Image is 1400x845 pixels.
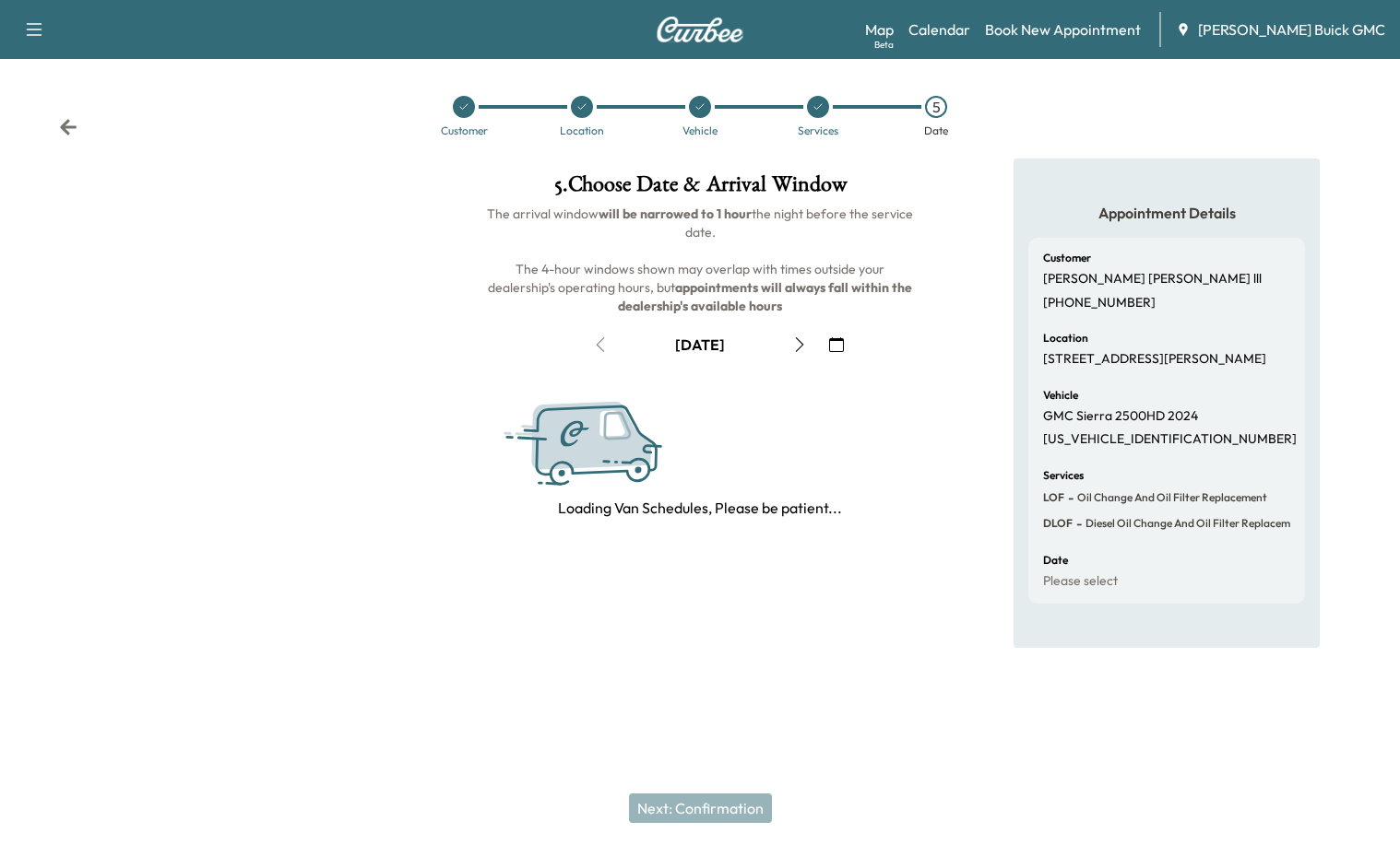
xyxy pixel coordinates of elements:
[682,125,718,136] div: Vehicle
[59,118,77,136] div: Back
[865,18,894,41] a: MapBeta
[599,205,752,222] b: will be narrowed to 1 hour
[499,389,720,503] img: Curbee Service.svg
[1043,431,1297,448] p: [US_VEHICLE_IDENTIFICATION_NUMBER]
[618,279,915,314] b: appointments will always fall within the dealership's available hours
[1043,271,1262,288] p: [PERSON_NAME] [PERSON_NAME] lll
[558,497,842,519] p: Loading Van Schedules, Please be patient...
[487,205,916,314] span: The arrival window the night before the service date. The 4-hour windows shown may overlap with t...
[1043,470,1084,481] h6: Services
[798,125,838,136] div: Services
[1082,516,1307,531] span: Diesel Oil Change and Oil Filter Replacement
[1043,295,1156,311] p: [PHONE_NUMBER]
[1043,252,1091,264] h6: Customer
[1043,555,1068,566] h6: Date
[908,18,970,41] a: Calendar
[1043,573,1118,590] p: Please select
[1043,351,1266,368] p: [STREET_ADDRESS][PERSON_NAME]
[1043,408,1198,425] p: GMC Sierra 2500HD 2024
[560,125,604,136] div: Location
[1198,18,1385,41] span: [PERSON_NAME] Buick GMC
[481,173,919,205] h1: 5 . Choose Date & Arrival Window
[1043,516,1073,531] span: DLOF
[656,17,744,42] img: Curbee Logo
[1064,488,1074,507] span: -
[1028,203,1305,223] h5: Appointment Details
[1043,490,1064,505] span: LOF
[925,96,947,118] div: 5
[874,38,894,52] div: Beta
[1043,390,1078,401] h6: Vehicle
[924,125,948,136] div: Date
[1073,514,1082,533] span: -
[675,334,725,355] div: [DATE]
[1043,333,1088,344] h6: Location
[985,18,1141,41] a: Book New Appointment
[1074,490,1267,505] span: Oil Change and Oil Filter Replacement
[441,125,488,136] div: Customer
